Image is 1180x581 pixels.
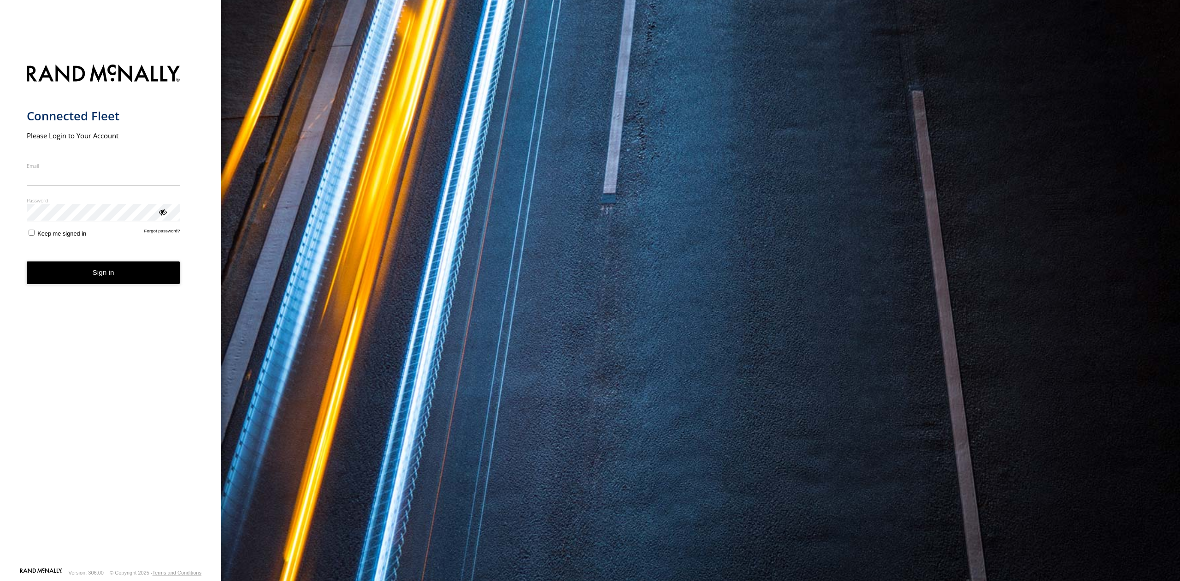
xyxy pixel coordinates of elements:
img: Rand McNally [27,63,180,86]
div: © Copyright 2025 - [110,570,201,575]
a: Forgot password? [144,228,180,237]
input: Keep me signed in [29,230,35,236]
a: Visit our Website [20,568,62,577]
button: Sign in [27,261,180,284]
a: Terms and Conditions [153,570,201,575]
div: ViewPassword [158,207,167,216]
form: main [27,59,195,567]
h1: Connected Fleet [27,108,180,124]
label: Email [27,162,180,169]
label: Password [27,197,180,204]
h2: Please Login to Your Account [27,131,180,140]
span: Keep me signed in [37,230,86,237]
div: Version: 306.00 [69,570,104,575]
